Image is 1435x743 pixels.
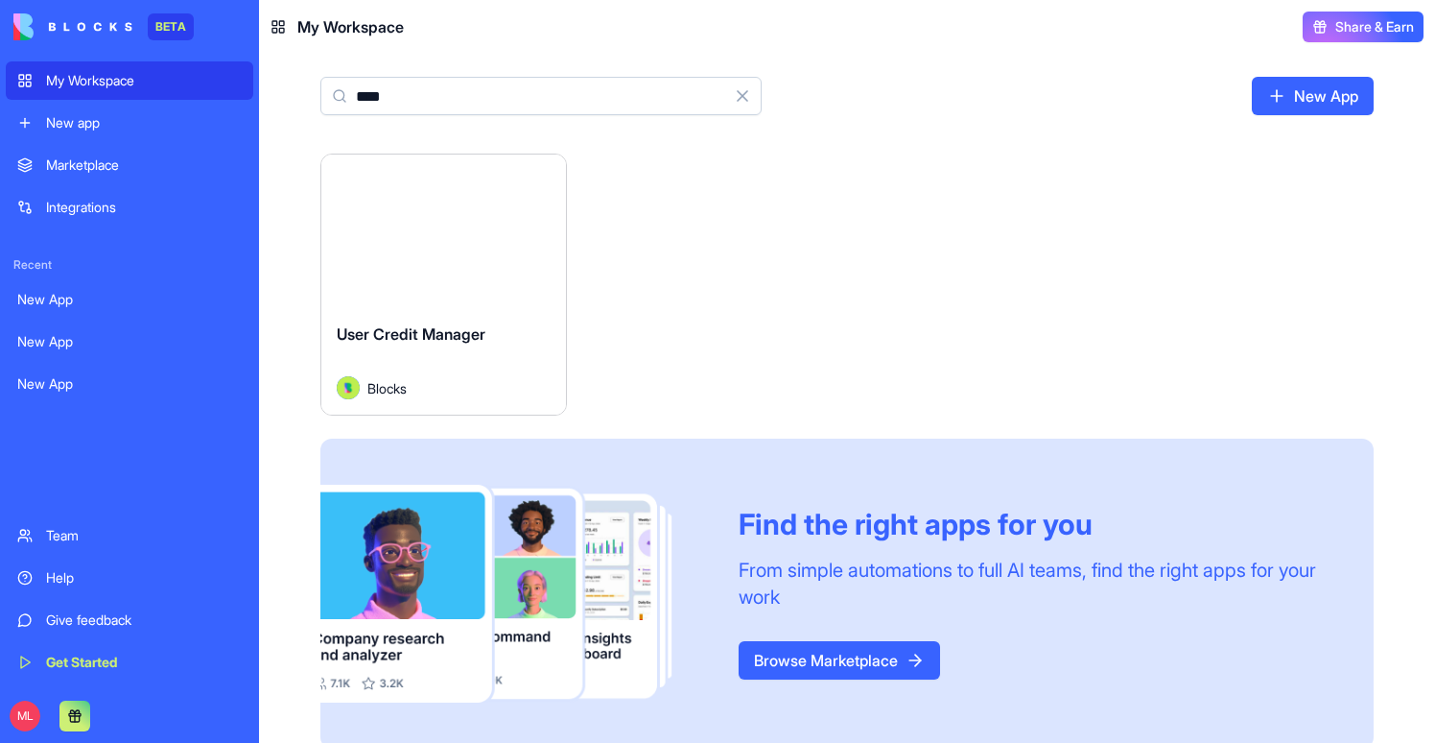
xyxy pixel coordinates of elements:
[6,323,253,361] a: New App
[6,516,253,555] a: Team
[367,378,407,398] span: Blocks
[297,15,404,38] span: My Workspace
[6,280,253,319] a: New App
[6,188,253,227] a: Integrations
[739,641,940,680] a: Browse Marketplace
[17,374,242,394] div: New App
[13,13,194,40] a: BETA
[10,701,40,731] span: ML
[1335,17,1414,36] span: Share & Earn
[6,104,253,142] a: New app
[46,611,242,630] div: Give feedback
[46,526,242,545] div: Team
[46,71,242,90] div: My Workspace
[6,146,253,184] a: Marketplace
[17,332,242,351] div: New App
[6,643,253,682] a: Get Started
[1252,77,1374,115] a: New App
[46,156,242,175] div: Marketplace
[6,257,253,273] span: Recent
[337,324,485,344] span: User Credit Manager
[6,559,253,597] a: Help
[6,61,253,100] a: My Workspace
[6,601,253,639] a: Give feedback
[46,568,242,587] div: Help
[1303,12,1423,42] button: Share & Earn
[739,557,1328,611] div: From simple automations to full AI teams, find the right apps for your work
[148,13,194,40] div: BETA
[46,113,242,132] div: New app
[17,290,242,309] div: New App
[6,365,253,403] a: New App
[46,198,242,217] div: Integrations
[13,13,132,40] img: logo
[739,507,1328,541] div: Find the right apps for you
[46,653,242,672] div: Get Started
[320,154,567,416] a: User Credit ManagerAvatarBlocks
[337,376,360,399] img: Avatar
[320,485,708,703] img: Frame_181_egmpey.png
